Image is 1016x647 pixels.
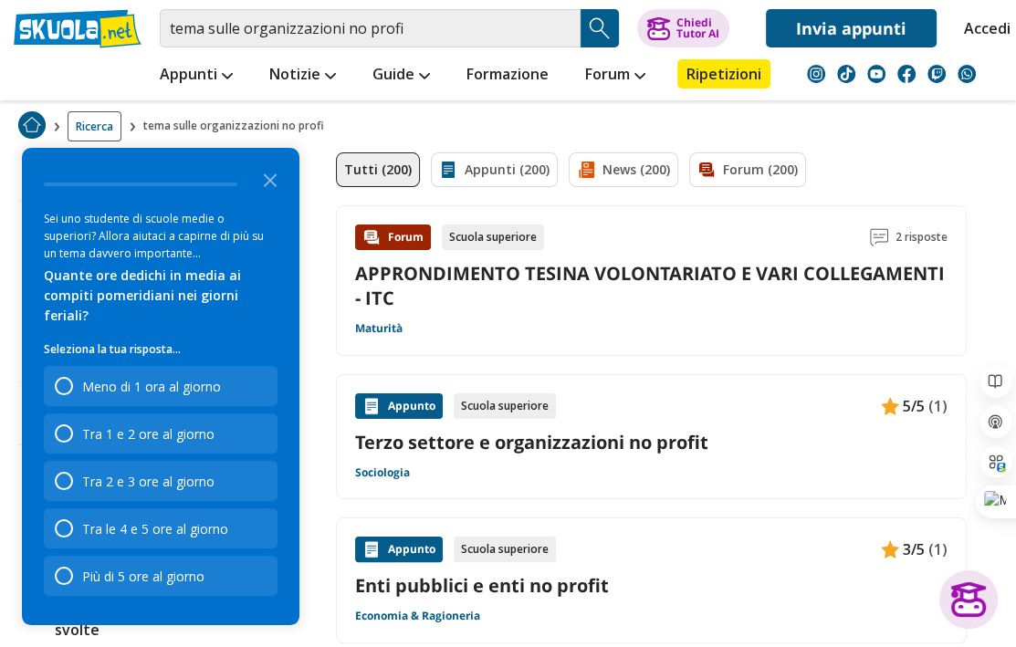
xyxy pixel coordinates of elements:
[355,430,948,454] a: Terzo settore e organizzazioni no profit
[903,537,925,561] span: 3/5
[462,59,553,92] a: Formazione
[581,9,619,47] button: Search Button
[355,465,410,480] a: Sociologia
[362,228,381,246] img: Forum contenuto
[355,393,443,419] div: Appunto
[355,573,948,598] a: Enti pubblici e enti no profit
[155,59,237,92] a: Appunti
[870,228,888,246] img: Commenti lettura
[881,540,899,558] img: Appunti contenuto
[689,152,806,187] a: Forum (200)
[676,17,719,39] div: Chiedi Tutor AI
[867,65,885,83] img: youtube
[44,340,278,359] p: Seleziona la tua risposta...
[697,161,716,179] img: Forum filtro contenuto
[44,461,278,501] div: Tra 2 e 3 ore al giorno
[897,65,916,83] img: facebook
[677,59,770,89] a: Ripetizioni
[68,111,121,141] a: Ricerca
[18,111,46,141] a: Home
[903,394,925,418] span: 5/5
[928,394,948,418] span: (1)
[362,397,381,415] img: Appunti contenuto
[82,473,215,490] div: Tra 2 e 3 ore al giorno
[439,161,457,179] img: Appunti filtro contenuto
[44,266,278,326] div: Quante ore dedichi in media ai compiti pomeridiani nei giorni feriali?
[252,161,288,197] button: Close the survey
[431,152,558,187] a: Appunti (200)
[44,556,278,596] div: Più di 5 ore al giorno
[964,9,1002,47] a: Accedi
[44,508,278,548] div: Tra le 4 e 5 ore al giorno
[927,65,946,83] img: twitch
[766,9,937,47] a: Invia appunti
[82,520,228,537] div: Tra le 4 e 5 ore al giorno
[637,9,729,47] button: ChiediTutor AI
[82,378,221,395] div: Meno di 1 ora al giorno
[355,609,480,623] a: Economia & Ragioneria
[44,413,278,454] div: Tra 1 e 2 ore al giorno
[143,111,331,141] span: tema sulle organizzazioni no profi
[837,65,855,83] img: tiktok
[577,161,595,179] img: News filtro contenuto
[368,59,435,92] a: Guide
[355,321,403,336] a: Maturità
[958,65,976,83] img: WhatsApp
[265,59,340,92] a: Notizie
[18,111,46,139] img: Home
[928,537,948,561] span: (1)
[44,210,278,262] div: Sei uno studente di scuole medie o superiori? Allora aiutaci a capirne di più su un tema davvero ...
[82,568,204,585] div: Più di 5 ore al giorno
[82,425,215,443] div: Tra 1 e 2 ore al giorno
[355,537,443,562] div: Appunto
[454,393,556,419] div: Scuola superiore
[896,224,948,250] span: 2 risposte
[18,182,296,196] div: Rimuovi tutti i filtri
[160,9,581,47] input: Cerca appunti, riassunti o versioni
[586,15,613,42] img: Cerca appunti, riassunti o versioni
[336,152,420,187] a: Tutti (200)
[569,152,678,187] a: News (200)
[881,397,899,415] img: Appunti contenuto
[581,59,650,92] a: Forum
[355,224,431,250] div: Forum
[355,261,945,310] a: APPRONDIMENTO TESINA VOLONTARIATO E VARI COLLEGAMENTI - ITC
[454,537,556,562] div: Scuola superiore
[22,148,299,625] div: Survey
[807,65,825,83] img: instagram
[442,224,544,250] div: Scuola superiore
[44,366,278,406] div: Meno di 1 ora al giorno
[362,540,381,558] img: Appunti contenuto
